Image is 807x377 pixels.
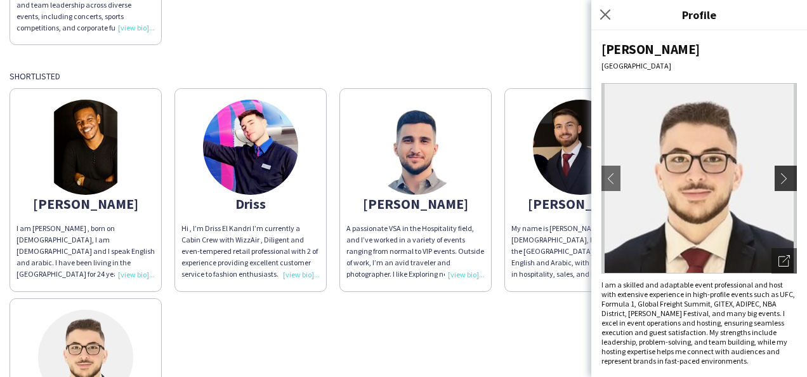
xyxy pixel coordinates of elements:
[16,223,155,281] div: I am [PERSON_NAME] , born on [DEMOGRAPHIC_DATA], I am [DEMOGRAPHIC_DATA] and I speak English and ...
[181,223,320,281] div: Hi , I’m Driss El Kandri I’m currently a Cabin Crew with WizzAir , Diligent and even-tempered ret...
[771,248,797,274] div: Open photos pop-in
[533,100,628,195] img: thumb-6720edc74393c.jpeg
[601,41,797,58] div: [PERSON_NAME]
[16,198,155,209] div: [PERSON_NAME]
[601,83,797,274] img: Crew avatar or photo
[38,100,133,195] img: thumb-65566140dec32.jpeg
[511,198,650,209] div: [PERSON_NAME]
[591,6,807,23] h3: Profile
[601,61,797,70] div: [GEOGRAPHIC_DATA]
[601,280,797,366] div: I am a skilled and adaptable event professional and host with extensive experience in high-profil...
[203,100,298,195] img: thumb-65d664aa24002.jpeg
[181,198,320,209] div: Driss
[346,223,485,281] div: A passionate VSA in the Hospitality field, and I’ve worked in a variety of events ranging from no...
[368,100,463,195] img: thumb-65b2853b206aa.jpg
[10,70,797,82] div: Shortlisted
[511,223,650,281] div: My name is [PERSON_NAME], I’m [DEMOGRAPHIC_DATA], born and raised in the [GEOGRAPHIC_DATA]. I’m f...
[346,198,485,209] div: [PERSON_NAME]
